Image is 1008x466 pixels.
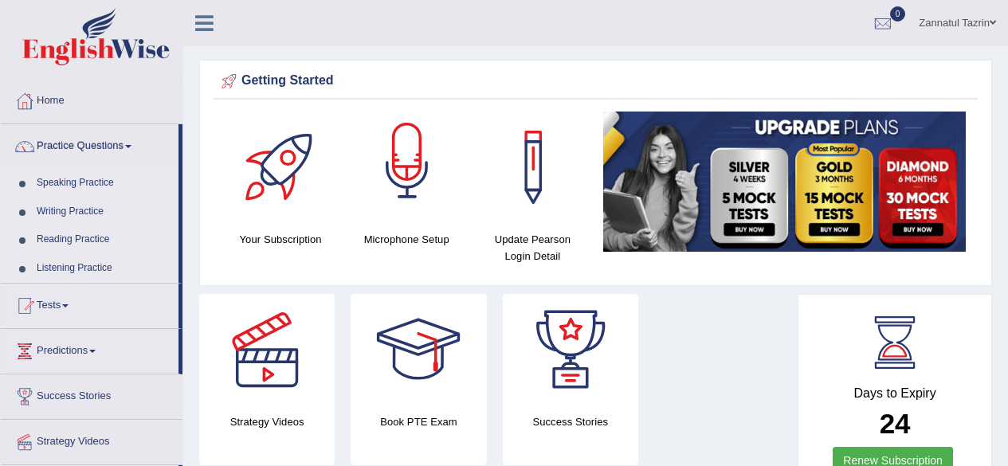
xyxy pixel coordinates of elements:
h4: Book PTE Exam [351,413,486,430]
h4: Days to Expiry [816,386,974,401]
a: Speaking Practice [29,169,178,198]
h4: Update Pearson Login Detail [477,231,587,264]
a: Home [1,79,182,119]
h4: Success Stories [503,413,638,430]
a: Strategy Videos [1,420,182,460]
a: Predictions [1,329,178,369]
b: 24 [880,408,911,439]
h4: Strategy Videos [199,413,335,430]
a: Reading Practice [29,225,178,254]
a: Tests [1,284,178,323]
a: Success Stories [1,374,182,414]
h4: Microphone Setup [351,231,461,248]
img: small5.jpg [603,112,966,252]
div: Getting Started [218,69,974,93]
a: Writing Practice [29,198,178,226]
span: 0 [890,6,906,22]
h4: Your Subscription [226,231,335,248]
a: Listening Practice [29,254,178,283]
a: Practice Questions [1,124,178,164]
